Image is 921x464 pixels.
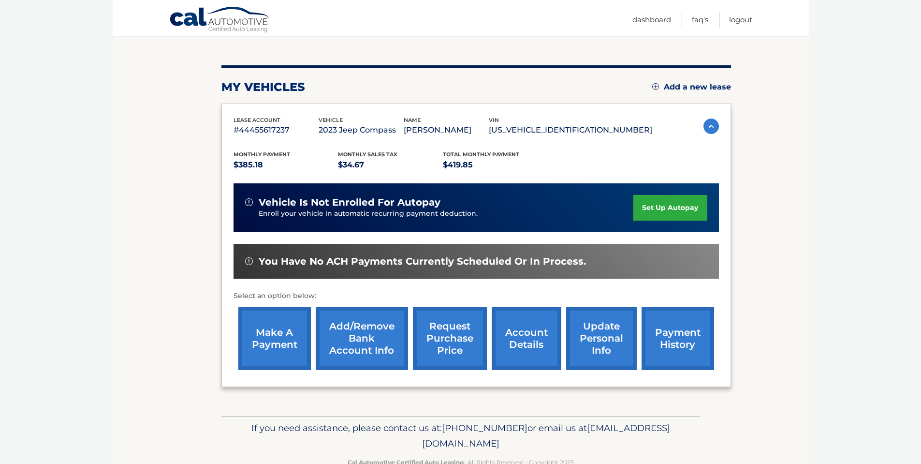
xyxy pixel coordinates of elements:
[652,82,731,92] a: Add a new lease
[492,307,561,370] a: account details
[652,83,659,90] img: add.svg
[642,307,714,370] a: payment history
[259,209,634,219] p: Enroll your vehicle in automatic recurring payment deduction.
[729,12,752,28] a: Logout
[245,198,253,206] img: alert-white.svg
[228,420,694,451] p: If you need assistance, please contact us at: or email us at
[169,6,271,34] a: Cal Automotive
[259,255,586,268] span: You have no ACH payments currently scheduled or in process.
[633,195,707,221] a: set up autopay
[692,12,708,28] a: FAQ's
[566,307,637,370] a: update personal info
[404,123,489,137] p: [PERSON_NAME]
[338,158,443,172] p: $34.67
[245,257,253,265] img: alert-white.svg
[234,117,280,123] span: lease account
[632,12,671,28] a: Dashboard
[422,422,670,449] span: [EMAIL_ADDRESS][DOMAIN_NAME]
[443,158,548,172] p: $419.85
[238,307,311,370] a: make a payment
[234,151,290,158] span: Monthly Payment
[489,117,499,123] span: vin
[404,117,421,123] span: name
[413,307,487,370] a: request purchase price
[221,80,305,94] h2: my vehicles
[319,117,343,123] span: vehicle
[489,123,652,137] p: [US_VEHICLE_IDENTIFICATION_NUMBER]
[234,290,719,302] p: Select an option below:
[338,151,397,158] span: Monthly sales Tax
[234,123,319,137] p: #44455617237
[703,119,719,134] img: accordion-active.svg
[442,422,527,434] span: [PHONE_NUMBER]
[234,158,338,172] p: $385.18
[259,196,440,209] span: vehicle is not enrolled for autopay
[443,151,519,158] span: Total Monthly Payment
[316,307,408,370] a: Add/Remove bank account info
[319,123,404,137] p: 2023 Jeep Compass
